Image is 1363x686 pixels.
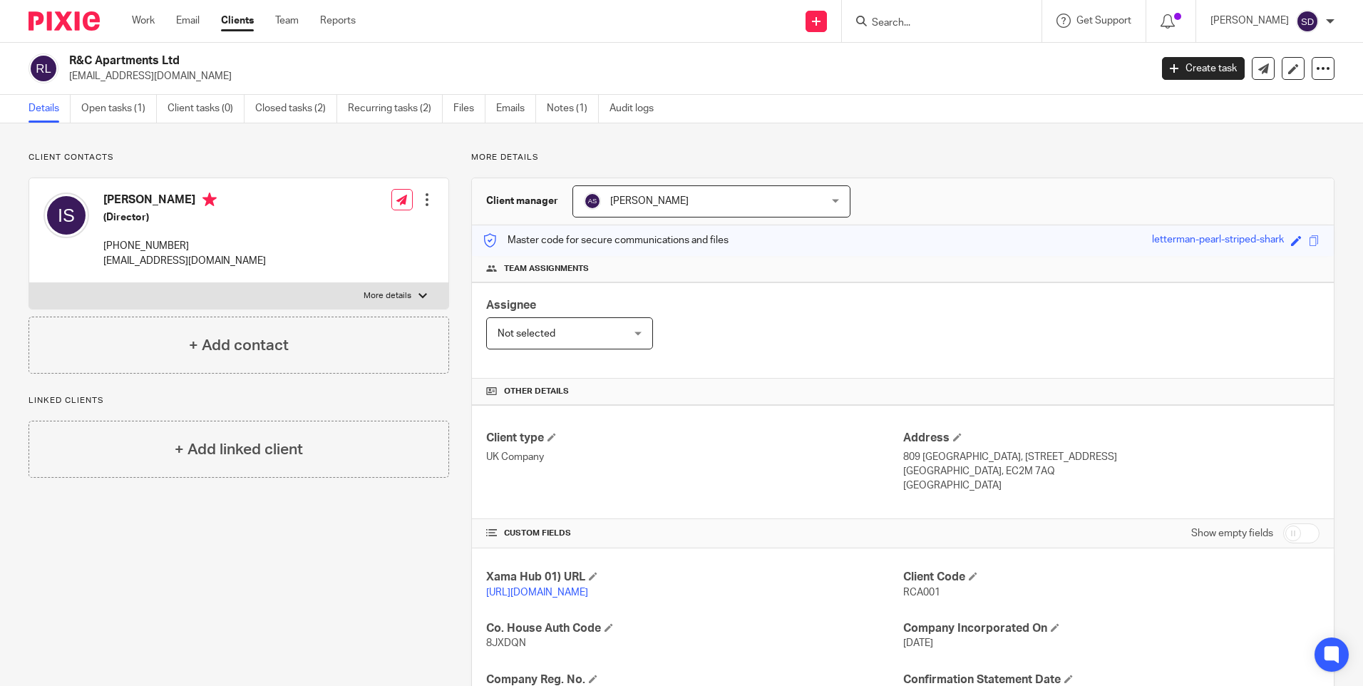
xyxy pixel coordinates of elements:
[486,300,536,311] span: Assignee
[176,14,200,28] a: Email
[29,395,449,406] p: Linked clients
[168,95,245,123] a: Client tasks (0)
[486,431,902,446] h4: Client type
[1296,10,1319,33] img: svg%3E
[498,329,555,339] span: Not selected
[103,193,266,210] h4: [PERSON_NAME]
[486,570,902,585] h4: Xama Hub 01) URL
[29,95,71,123] a: Details
[903,621,1320,636] h4: Company Incorporated On
[103,254,266,268] p: [EMAIL_ADDRESS][DOMAIN_NAME]
[1191,526,1273,541] label: Show empty fields
[483,233,729,247] p: Master code for secure communications and files
[69,53,926,68] h2: R&C Apartments Ltd
[870,17,999,30] input: Search
[504,263,589,275] span: Team assignments
[903,570,1320,585] h4: Client Code
[504,386,569,397] span: Other details
[29,53,58,83] img: svg%3E
[1162,57,1245,80] a: Create task
[202,193,217,207] i: Primary
[453,95,485,123] a: Files
[486,450,902,464] p: UK Company
[81,95,157,123] a: Open tasks (1)
[903,450,1320,464] p: 809 [GEOGRAPHIC_DATA], [STREET_ADDRESS]
[486,588,588,598] a: [URL][DOMAIN_NAME]
[610,95,664,123] a: Audit logs
[103,239,266,253] p: [PHONE_NUMBER]
[132,14,155,28] a: Work
[903,478,1320,493] p: [GEOGRAPHIC_DATA]
[486,528,902,539] h4: CUSTOM FIELDS
[547,95,599,123] a: Notes (1)
[189,334,289,357] h4: + Add contact
[348,95,443,123] a: Recurring tasks (2)
[496,95,536,123] a: Emails
[43,193,89,238] img: svg%3E
[29,152,449,163] p: Client contacts
[69,69,1141,83] p: [EMAIL_ADDRESS][DOMAIN_NAME]
[175,439,303,461] h4: + Add linked client
[486,621,902,636] h4: Co. House Auth Code
[1210,14,1289,28] p: [PERSON_NAME]
[903,638,933,648] span: [DATE]
[903,464,1320,478] p: [GEOGRAPHIC_DATA], EC2M 7AQ
[486,638,526,648] span: 8JXDQN
[1152,232,1284,249] div: letterman-pearl-striped-shark
[221,14,254,28] a: Clients
[903,431,1320,446] h4: Address
[103,210,266,225] h5: (Director)
[29,11,100,31] img: Pixie
[610,196,689,206] span: [PERSON_NAME]
[255,95,337,123] a: Closed tasks (2)
[471,152,1334,163] p: More details
[1076,16,1131,26] span: Get Support
[364,290,411,302] p: More details
[584,193,601,210] img: svg%3E
[275,14,299,28] a: Team
[486,194,558,208] h3: Client manager
[320,14,356,28] a: Reports
[903,588,940,598] span: RCA001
